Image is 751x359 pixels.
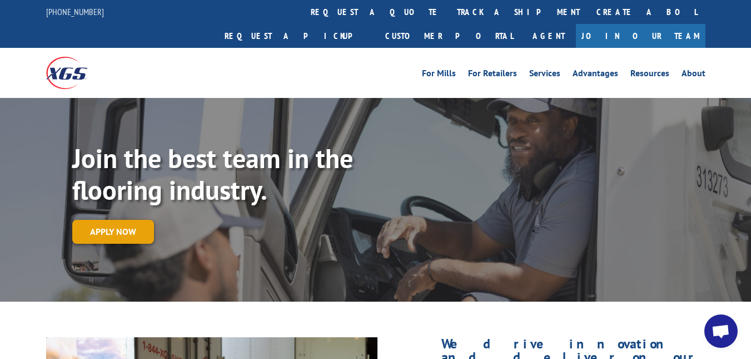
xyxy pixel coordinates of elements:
[704,314,738,348] a: Open chat
[72,141,353,208] strong: Join the best team in the flooring industry.
[529,69,560,81] a: Services
[422,69,456,81] a: For Mills
[377,24,521,48] a: Customer Portal
[682,69,705,81] a: About
[630,69,669,81] a: Resources
[216,24,377,48] a: Request a pickup
[576,24,705,48] a: Join Our Team
[521,24,576,48] a: Agent
[468,69,517,81] a: For Retailers
[573,69,618,81] a: Advantages
[46,6,104,17] a: [PHONE_NUMBER]
[72,220,154,244] a: Apply now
